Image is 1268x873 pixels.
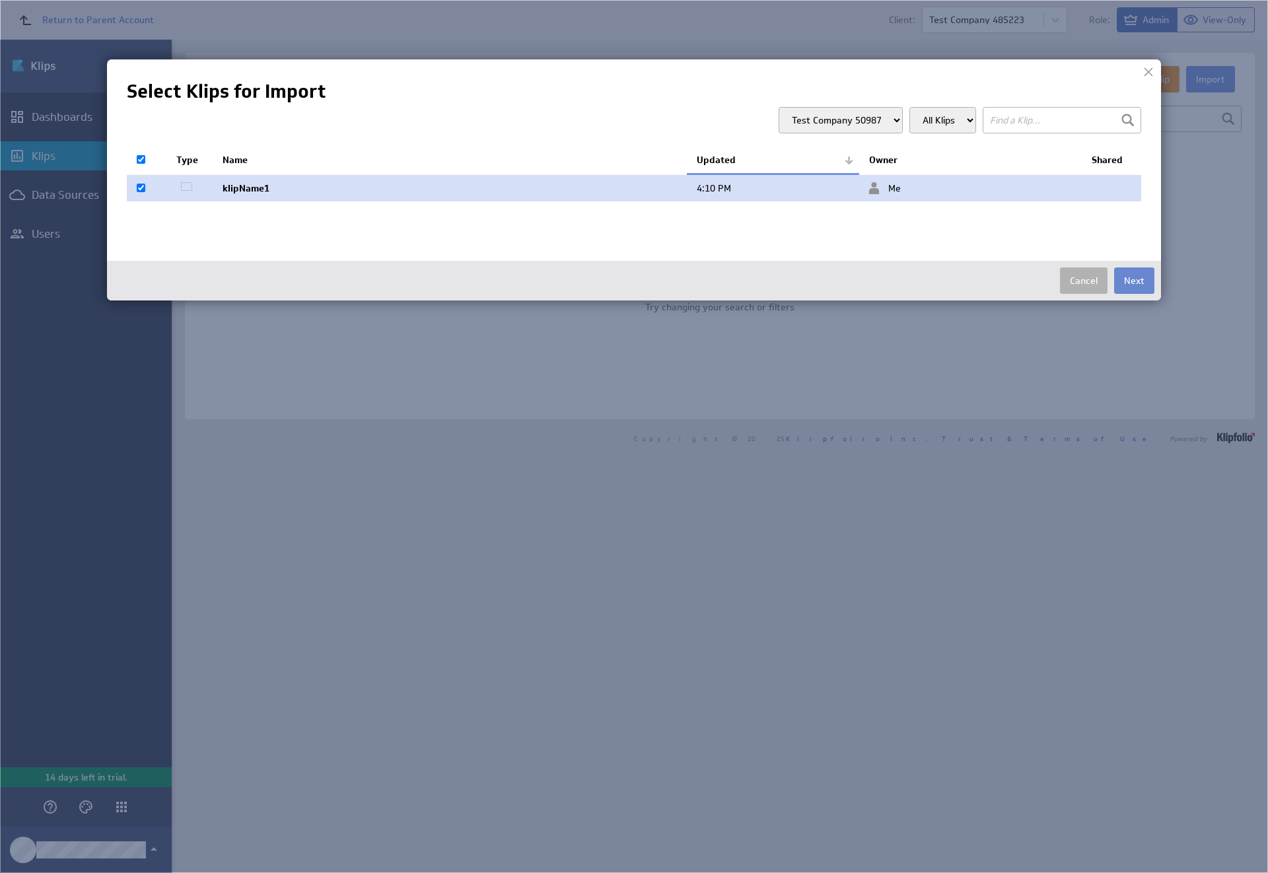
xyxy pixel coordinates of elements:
input: Find a Klip... [983,107,1141,133]
span: Me [869,182,901,194]
button: Cancel [1060,267,1108,294]
th: Updated [687,147,859,174]
button: Next [1114,267,1154,294]
th: Type [166,147,213,174]
img: icon-blank.png [176,182,196,192]
th: Name [213,147,687,174]
th: Owner [859,147,1082,174]
td: klipName1 [213,174,687,202]
span: Oct 7, 2025 4:10 PM [697,182,731,194]
h1: Select Klips for Import [127,79,1141,104]
th: Shared [1082,147,1141,174]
